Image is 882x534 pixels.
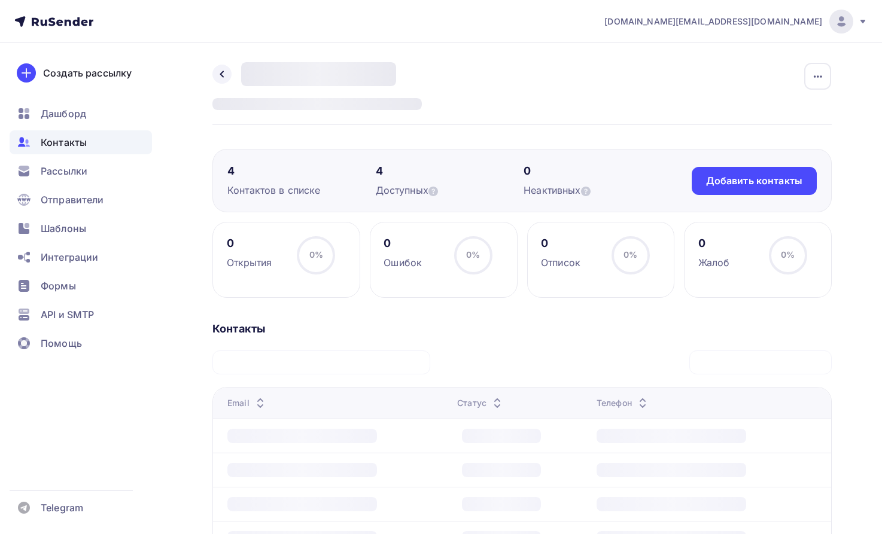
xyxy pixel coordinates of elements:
div: Неактивных [524,183,672,197]
div: 0 [541,236,580,251]
div: Открытия [227,255,272,270]
span: Интеграции [41,250,98,264]
span: Помощь [41,336,82,350]
span: Контакты [41,135,87,149]
div: Жалоб [698,255,730,270]
span: Отправители [41,193,104,207]
div: Контактов в списке [227,183,376,197]
div: 0 [698,236,730,251]
div: Отписок [541,255,580,270]
span: 0% [466,249,480,260]
div: Ошибок [384,255,422,270]
div: Создать рассылку [43,66,132,80]
div: 0 [227,236,272,251]
span: 0% [309,249,323,260]
div: Добавить контакты [706,174,802,188]
div: 4 [227,164,376,178]
div: Статус [457,397,504,409]
a: Дашборд [10,102,152,126]
span: API и SMTP [41,307,94,322]
div: 0 [524,164,672,178]
div: Доступных [376,183,524,197]
span: Рассылки [41,164,87,178]
div: 0 [384,236,422,251]
a: Отправители [10,188,152,212]
span: Дашборд [41,106,86,121]
div: 4 [376,164,524,178]
a: [DOMAIN_NAME][EMAIL_ADDRESS][DOMAIN_NAME] [604,10,868,33]
div: Email [227,397,267,409]
a: Формы [10,274,152,298]
span: 0% [781,249,795,260]
a: Шаблоны [10,216,152,240]
span: Шаблоны [41,221,86,236]
span: Telegram [41,501,83,515]
span: 0% [624,249,637,260]
span: Формы [41,279,76,293]
span: [DOMAIN_NAME][EMAIL_ADDRESS][DOMAIN_NAME] [604,16,822,28]
div: Контакты [212,322,832,336]
a: Рассылки [10,159,152,183]
div: Телефон [597,397,650,409]
a: Контакты [10,130,152,154]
